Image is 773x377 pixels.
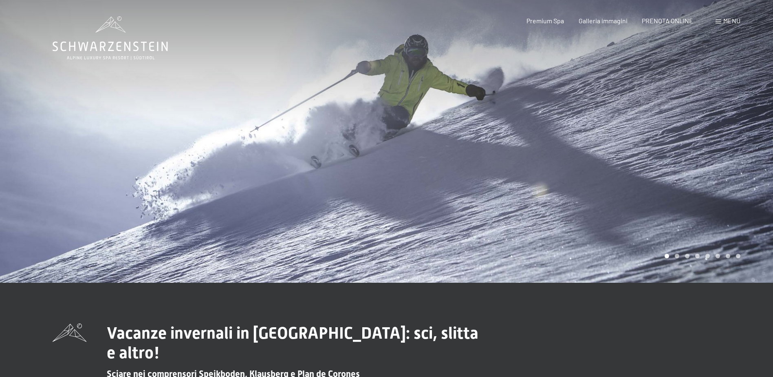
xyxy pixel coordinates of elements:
[726,254,730,258] div: Carousel Page 7
[662,254,740,258] div: Carousel Pagination
[579,17,628,24] a: Galleria immagini
[723,17,740,24] span: Menu
[705,254,710,258] div: Carousel Page 5
[107,324,478,362] span: Vacanze invernali in [GEOGRAPHIC_DATA]: sci, slitta e altro!
[695,254,700,258] div: Carousel Page 4
[685,254,689,258] div: Carousel Page 3
[642,17,693,24] a: PRENOTA ONLINE
[665,254,669,258] div: Carousel Page 1 (Current Slide)
[736,254,740,258] div: Carousel Page 8
[526,17,564,24] a: Premium Spa
[675,254,679,258] div: Carousel Page 2
[716,254,720,258] div: Carousel Page 6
